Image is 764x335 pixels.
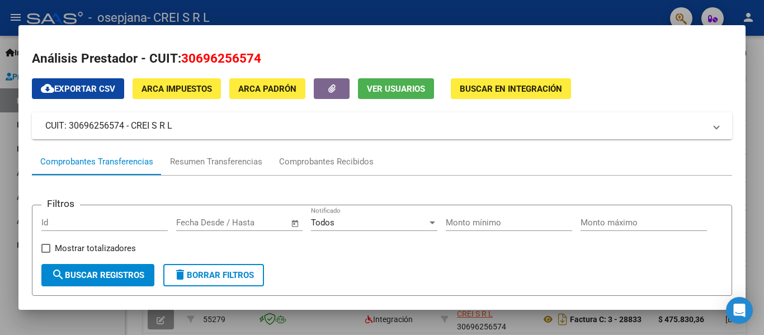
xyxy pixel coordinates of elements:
span: Buscar en Integración [460,84,562,94]
span: Mostrar totalizadores [55,242,136,255]
button: Buscar en Integración [451,78,571,99]
button: ARCA Padrón [229,78,305,99]
mat-icon: cloud_download [41,82,54,95]
mat-icon: search [51,268,65,281]
span: ARCA Impuestos [142,84,212,94]
div: Open Intercom Messenger [726,297,753,324]
button: ARCA Impuestos [133,78,221,99]
span: Borrar Filtros [173,270,254,280]
span: 30696256574 [181,51,261,65]
input: Fecha fin [232,218,286,228]
span: Buscar Registros [51,270,144,280]
button: Open calendar [289,217,302,230]
input: Fecha inicio [176,218,221,228]
span: ARCA Padrón [238,84,296,94]
div: Resumen Transferencias [170,155,262,168]
button: Borrar Filtros [163,264,264,286]
span: Todos [311,218,334,228]
mat-expansion-panel-header: CUIT: 30696256574 - CREI S R L [32,112,732,139]
button: Ver Usuarios [358,78,434,99]
h3: Filtros [41,196,80,211]
h2: Análisis Prestador - CUIT: [32,49,732,68]
div: Comprobantes Recibidos [279,155,374,168]
div: Comprobantes Transferencias [40,155,153,168]
button: Buscar Registros [41,264,154,286]
mat-panel-title: CUIT: 30696256574 - CREI S R L [45,119,705,133]
span: Ver Usuarios [367,84,425,94]
button: Exportar CSV [32,78,124,99]
mat-icon: delete [173,268,187,281]
span: Exportar CSV [41,84,115,94]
